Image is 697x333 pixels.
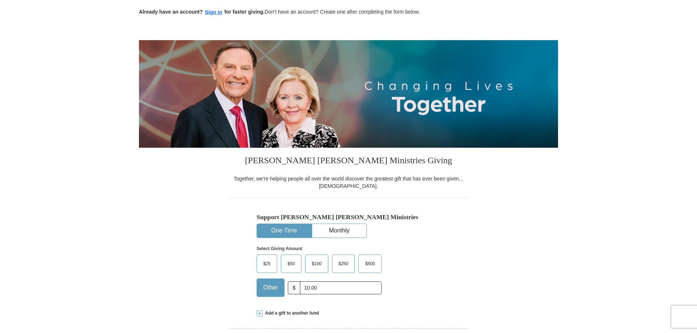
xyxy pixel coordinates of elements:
[361,258,379,269] span: $500
[203,8,225,17] button: Sign in
[335,258,352,269] span: $250
[229,148,468,175] h3: [PERSON_NAME] [PERSON_NAME] Ministries Giving
[229,175,468,190] div: Together, we're helping people all over the world discover the greatest gift that has ever been g...
[260,282,282,293] span: Other
[257,224,311,238] button: One-Time
[262,310,319,316] span: Add a gift to another fund
[260,258,274,269] span: $25
[284,258,299,269] span: $50
[308,258,325,269] span: $100
[312,224,367,238] button: Monthly
[257,246,302,251] strong: Select Giving Amount
[139,9,265,15] strong: Already have an account? for faster giving.
[257,213,440,221] h5: Support [PERSON_NAME] [PERSON_NAME] Ministries
[139,8,558,17] p: Don't have an account? Create one after completing the form below.
[288,281,300,294] span: $
[300,281,382,294] input: Other Amount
